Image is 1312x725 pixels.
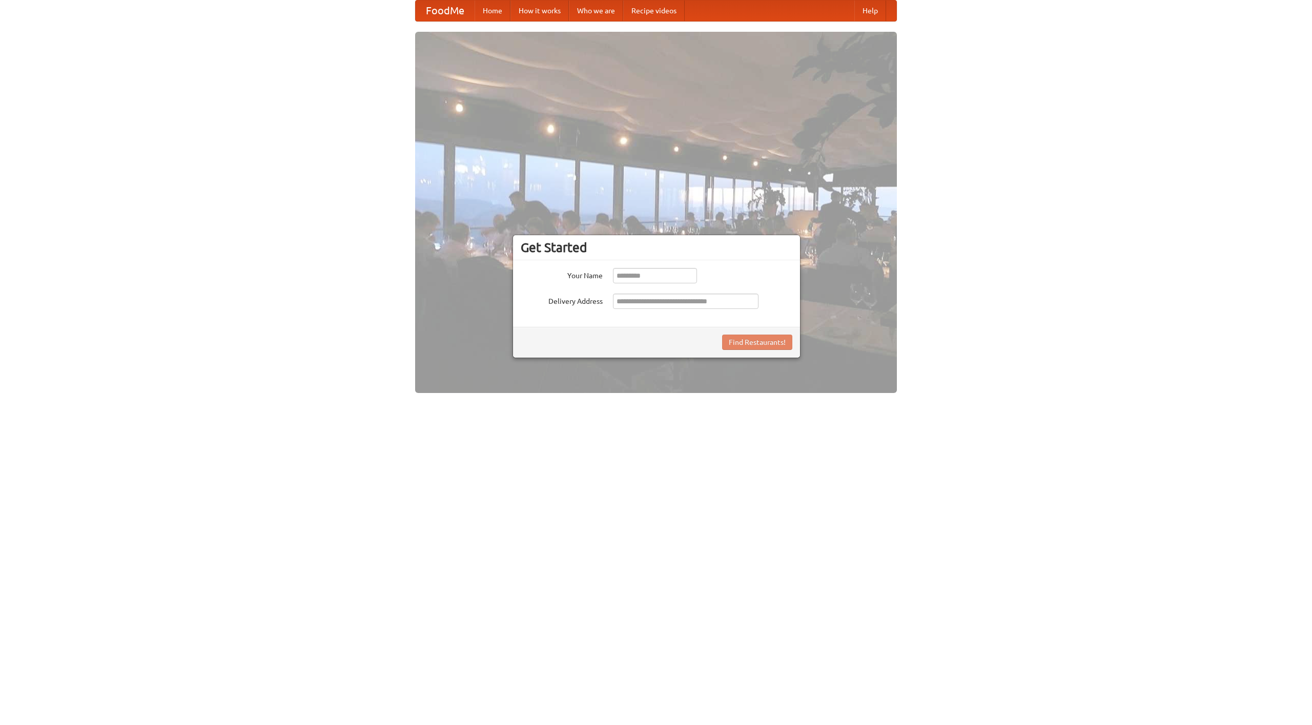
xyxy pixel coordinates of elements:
label: Your Name [521,268,603,281]
a: Recipe videos [623,1,685,21]
a: Home [475,1,510,21]
label: Delivery Address [521,294,603,306]
a: Who we are [569,1,623,21]
a: FoodMe [416,1,475,21]
h3: Get Started [521,240,792,255]
a: Help [854,1,886,21]
button: Find Restaurants! [722,335,792,350]
a: How it works [510,1,569,21]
